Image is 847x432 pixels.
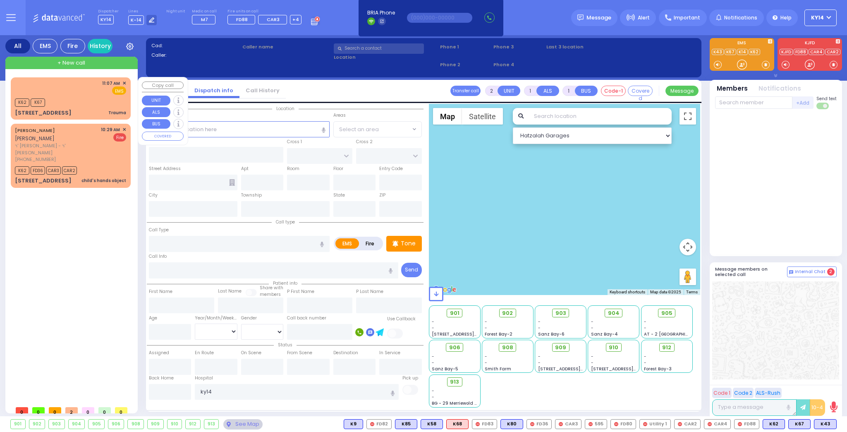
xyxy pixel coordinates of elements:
[65,407,78,413] span: 2
[334,54,438,61] label: Location
[680,239,696,255] button: Map camera controls
[485,325,487,331] span: -
[498,86,520,96] button: UNIT
[401,239,416,248] p: Tone
[188,86,239,94] a: Dispatch info
[555,419,581,429] div: CAR3
[11,420,25,429] div: 901
[292,16,299,23] span: +4
[223,419,262,430] div: See map
[98,407,111,413] span: 0
[431,284,458,295] img: Google
[407,13,472,23] input: (000)000-00000
[115,407,127,413] span: 0
[201,16,208,23] span: M7
[46,166,61,175] span: CAR3
[227,9,301,14] label: Fire units on call
[260,291,281,298] span: members
[591,331,618,337] span: Sanz Bay-4
[15,127,55,134] a: [PERSON_NAME]
[680,108,696,125] button: Toggle fullscreen view
[229,179,235,186] span: Other building occupants
[589,422,593,426] img: red-radio-icon.svg
[241,166,249,172] label: Apt
[149,253,167,260] label: Call Info
[356,139,373,145] label: Cross 2
[450,86,481,96] button: Transfer call
[712,49,724,55] a: K43
[538,325,541,331] span: -
[591,319,593,325] span: -
[591,366,669,372] span: [STREET_ADDRESS][PERSON_NAME]
[142,96,170,106] button: UNIT
[717,84,748,94] button: Members
[546,43,621,50] label: Last 3 location
[16,407,28,413] span: 0
[195,315,237,322] div: Year/Month/Week/Day
[500,419,523,429] div: K80
[49,420,65,429] div: 903
[89,420,104,429] div: 905
[128,15,144,25] span: K-14
[334,43,424,54] input: Search a contact
[149,375,174,382] label: Back Home
[678,422,682,426] img: red-radio-icon.svg
[787,266,837,277] button: Internal Chat 2
[151,52,240,59] label: Caller:
[725,49,736,55] a: K67
[795,269,825,275] span: Internal Chat
[128,9,157,14] label: Lines
[287,288,314,295] label: P First Name
[339,125,379,134] span: Select an area
[710,41,774,47] label: EMS
[379,166,403,172] label: Entry Code
[287,139,302,145] label: Cross 1
[186,420,200,429] div: 912
[614,422,618,426] img: red-radio-icon.svg
[402,375,418,382] label: Pick up
[431,284,458,295] a: Open this area in Google Maps (opens a new window)
[333,112,346,119] label: Areas
[432,394,434,400] span: -
[585,419,607,429] div: 595
[708,422,712,426] img: red-radio-icon.svg
[644,325,646,331] span: -
[148,420,163,429] div: 909
[450,309,459,317] span: 901
[98,15,114,24] span: KY14
[804,10,837,26] button: KY14
[662,343,671,352] span: 912
[591,360,593,366] span: -
[485,360,487,366] span: -
[218,288,242,295] label: Last Name
[88,39,112,53] a: History
[432,319,434,325] span: -
[715,96,792,109] input: Search member
[559,422,563,426] img: red-radio-icon.svg
[57,59,85,67] span: + New call
[149,288,172,295] label: First Name
[433,108,462,125] button: Show street map
[81,178,126,184] div: child's hands object
[149,166,181,172] label: Street Address
[344,419,363,429] div: BLS
[628,86,653,96] button: Covered
[724,14,757,22] span: Notifications
[15,177,72,185] div: [STREET_ADDRESS]
[367,9,395,17] span: BRIA Phone
[401,263,422,277] button: Send
[195,350,214,356] label: En Route
[49,407,61,413] span: 0
[644,319,646,325] span: -
[816,96,837,102] span: Send text
[674,14,700,22] span: Important
[102,80,120,86] span: 11:07 AM
[142,82,184,89] button: Copy call
[335,238,359,249] label: EMS
[788,419,811,429] div: K67
[502,343,513,352] span: 908
[432,366,458,372] span: Sanz Bay-5
[555,309,566,317] span: 903
[128,420,144,429] div: 908
[432,360,434,366] span: -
